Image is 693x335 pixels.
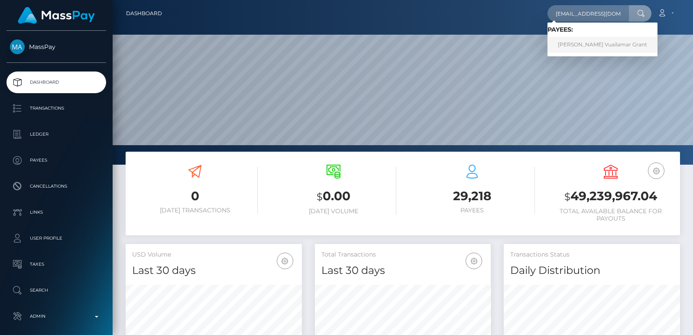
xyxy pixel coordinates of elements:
[126,4,162,23] a: Dashboard
[10,284,103,297] p: Search
[547,26,657,33] h6: Payees:
[6,72,106,93] a: Dashboard
[10,180,103,193] p: Cancellations
[132,207,258,214] h6: [DATE] Transactions
[6,306,106,327] a: Admin
[132,188,258,205] h3: 0
[10,310,103,323] p: Admin
[6,176,106,197] a: Cancellations
[6,124,106,145] a: Ledger
[18,7,95,24] img: MassPay Logo
[510,263,674,278] h4: Daily Distribution
[409,188,535,205] h3: 29,218
[548,188,674,205] h3: 49,239,967.04
[6,150,106,171] a: Payees
[10,102,103,115] p: Transactions
[547,37,657,53] a: [PERSON_NAME] Vuailamar Grant
[10,206,103,219] p: Links
[10,39,25,54] img: MassPay
[6,202,106,223] a: Links
[6,43,106,51] span: MassPay
[10,258,103,271] p: Taxes
[132,263,295,278] h4: Last 30 days
[10,232,103,245] p: User Profile
[6,280,106,301] a: Search
[132,250,295,259] h5: USD Volume
[409,207,535,214] h6: Payees
[10,128,103,141] p: Ledger
[6,254,106,275] a: Taxes
[321,250,485,259] h5: Total Transactions
[510,250,674,259] h5: Transactions Status
[548,208,674,222] h6: Total Available Balance for Payouts
[6,98,106,119] a: Transactions
[547,5,629,22] input: Search...
[317,191,323,203] small: $
[10,76,103,89] p: Dashboard
[321,263,485,278] h4: Last 30 days
[564,191,570,203] small: $
[6,228,106,249] a: User Profile
[10,154,103,167] p: Payees
[271,188,396,205] h3: 0.00
[271,208,396,215] h6: [DATE] Volume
